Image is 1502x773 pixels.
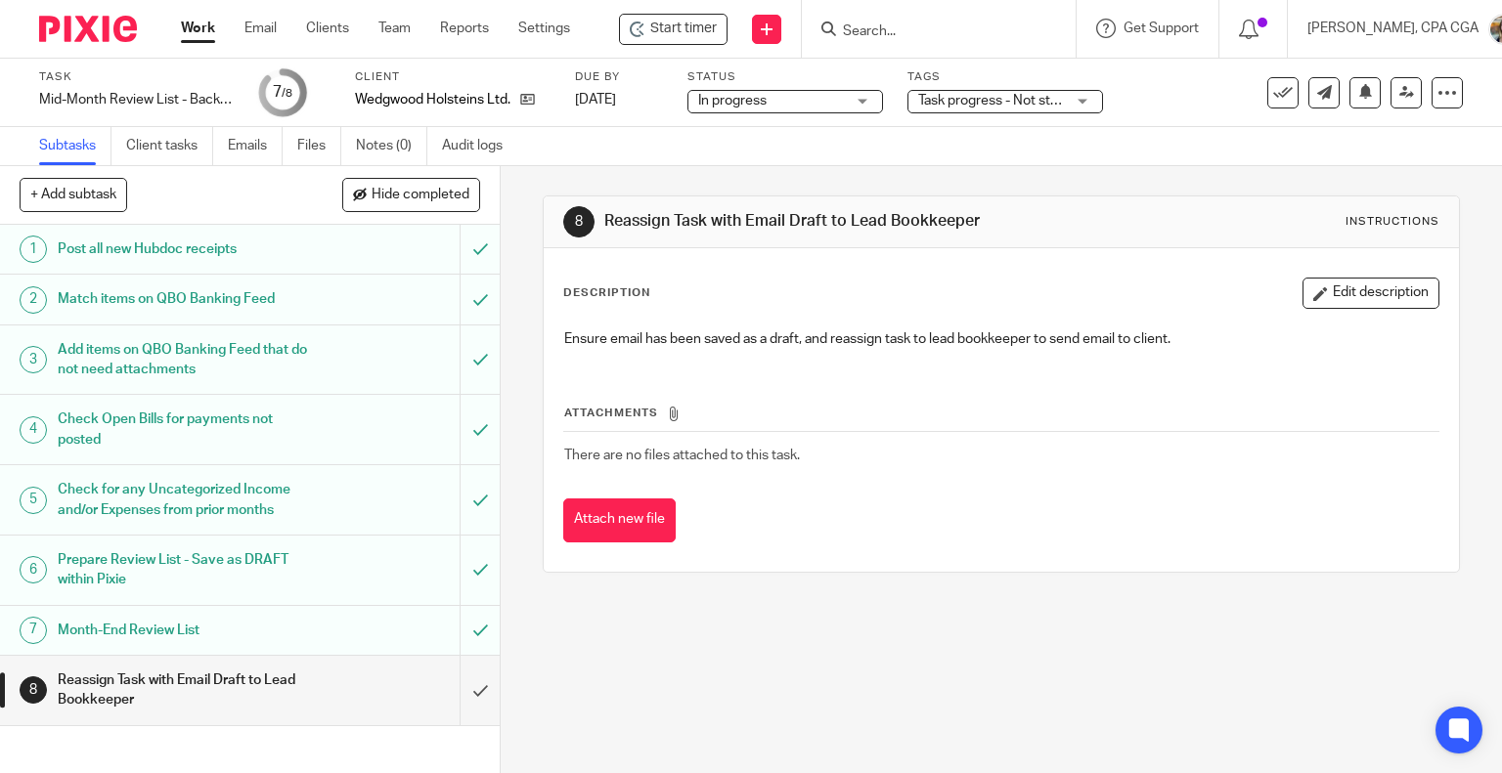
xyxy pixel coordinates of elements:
span: Get Support [1124,21,1199,35]
button: + Add subtask [20,178,127,211]
span: There are no files attached to this task. [564,449,800,462]
span: Task progress - Not started + 1 [918,94,1104,107]
span: [DATE] [575,93,616,107]
a: Clients [306,19,349,38]
div: 1 [20,236,47,263]
span: Attachments [564,408,658,418]
label: Client [355,69,551,85]
img: Pixie [39,16,137,42]
div: 5 [20,487,47,514]
a: Reports [440,19,489,38]
input: Search [841,23,1017,41]
a: Files [297,127,341,165]
h1: Reassign Task with Email Draft to Lead Bookkeeper [604,211,1042,232]
a: Emails [228,127,283,165]
div: Wedgwood Holsteins Ltd. - Mid-Month Review List - Backup Bkpr - September [619,14,728,45]
p: Description [563,285,650,301]
div: Mid-Month Review List - Backup Bkpr - September [39,90,235,109]
a: Client tasks [126,127,213,165]
a: Subtasks [39,127,111,165]
div: 7 [273,81,292,104]
div: 4 [20,416,47,444]
label: Tags [907,69,1103,85]
a: Work [181,19,215,38]
p: Wedgwood Holsteins Ltd. [355,90,510,109]
span: Hide completed [372,188,469,203]
div: 8 [563,206,595,237]
label: Status [687,69,883,85]
a: Audit logs [442,127,517,165]
p: [PERSON_NAME], CPA CGA [1307,19,1479,38]
h1: Prepare Review List - Save as DRAFT within Pixie [58,545,313,595]
button: Edit description [1303,278,1439,309]
label: Task [39,69,235,85]
a: Settings [518,19,570,38]
button: Hide completed [342,178,480,211]
div: 8 [20,676,47,704]
div: 6 [20,556,47,583]
div: 7 [20,617,47,644]
h1: Match items on QBO Banking Feed [58,284,313,314]
a: Team [378,19,411,38]
span: In progress [698,94,767,107]
div: 3 [20,346,47,373]
h1: Month-End Review List [58,616,313,645]
small: /8 [282,88,292,99]
div: Instructions [1346,214,1439,230]
h1: Add items on QBO Banking Feed that do not need attachments [58,335,313,385]
h1: Post all new Hubdoc receipts [58,235,313,264]
a: Email [244,19,277,38]
span: Start timer [650,19,717,39]
a: Notes (0) [356,127,427,165]
h1: Check Open Bills for payments not posted [58,405,313,454]
div: 2 [20,286,47,314]
h1: Check for any Uncategorized Income and/or Expenses from prior months [58,475,313,525]
label: Due by [575,69,663,85]
p: Ensure email has been saved as a draft, and reassign task to lead bookkeeper to send email to cli... [564,329,1439,349]
button: Attach new file [563,498,676,542]
h1: Reassign Task with Email Draft to Lead Bookkeeper [58,666,313,715]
